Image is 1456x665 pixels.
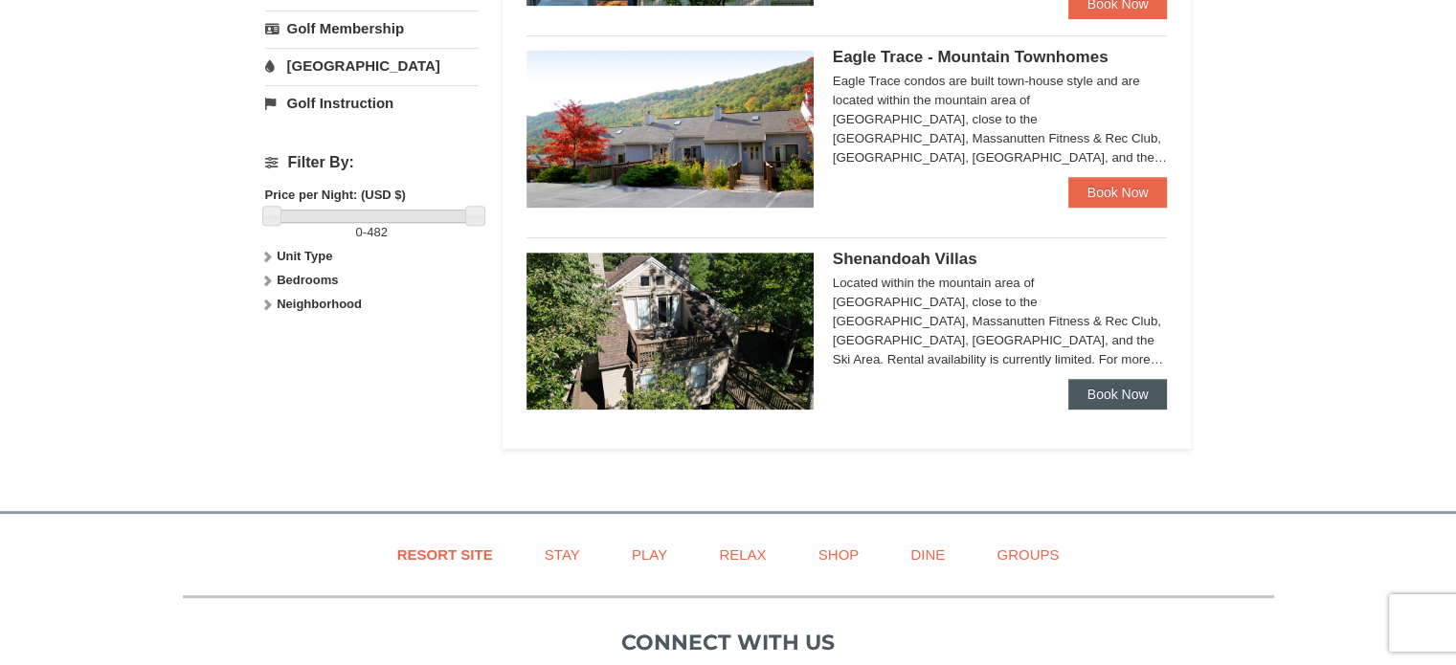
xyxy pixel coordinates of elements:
a: Groups [973,533,1083,576]
strong: Neighborhood [277,297,362,311]
strong: Bedrooms [277,273,338,287]
img: 19219019-2-e70bf45f.jpg [526,253,814,410]
span: Eagle Trace - Mountain Townhomes [833,48,1109,66]
a: Relax [695,533,790,576]
a: Golf Membership [265,11,479,46]
strong: Unit Type [277,249,332,263]
span: 482 [367,225,388,239]
a: Stay [521,533,604,576]
a: Book Now [1068,379,1168,410]
a: Shop [795,533,884,576]
a: Play [608,533,691,576]
span: 0 [356,225,363,239]
label: - [265,223,479,242]
a: Golf Instruction [265,85,479,121]
a: [GEOGRAPHIC_DATA] [265,48,479,83]
div: Located within the mountain area of [GEOGRAPHIC_DATA], close to the [GEOGRAPHIC_DATA], Massanutte... [833,274,1168,369]
h4: Filter By: [265,154,479,171]
a: Book Now [1068,177,1168,208]
a: Dine [886,533,969,576]
a: Resort Site [373,533,517,576]
div: Eagle Trace condos are built town-house style and are located within the mountain area of [GEOGRA... [833,72,1168,167]
img: 19218983-1-9b289e55.jpg [526,51,814,208]
span: Shenandoah Villas [833,250,977,268]
p: Connect with us [183,627,1274,658]
strong: Price per Night: (USD $) [265,188,406,202]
